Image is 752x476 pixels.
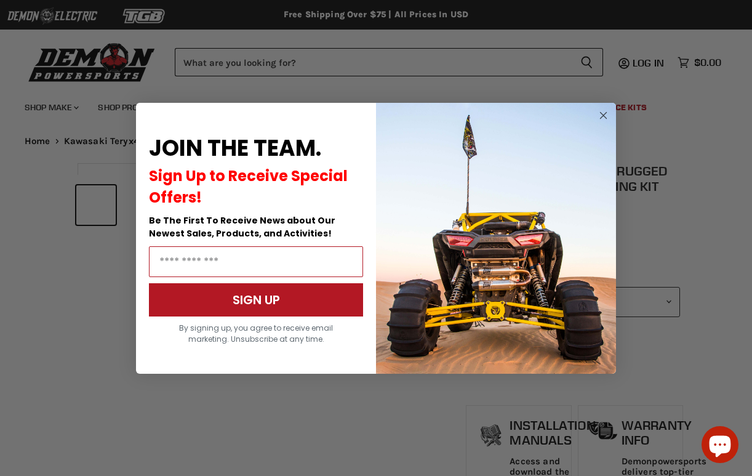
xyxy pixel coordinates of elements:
span: Sign Up to Receive Special Offers! [149,166,348,208]
span: Be The First To Receive News about Our Newest Sales, Products, and Activities! [149,214,335,240]
input: Email Address [149,246,363,277]
img: a9095488-b6e7-41ba-879d-588abfab540b.jpeg [376,103,616,374]
span: By signing up, you agree to receive email marketing. Unsubscribe at any time. [179,323,333,344]
span: JOIN THE TEAM. [149,132,321,164]
inbox-online-store-chat: Shopify online store chat [698,426,742,466]
button: Close dialog [596,108,611,123]
button: SIGN UP [149,283,363,317]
